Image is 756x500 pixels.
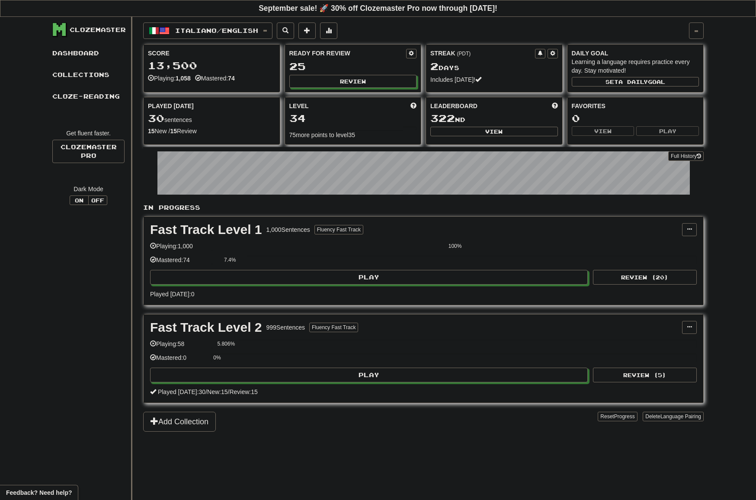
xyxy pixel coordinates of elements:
[572,58,699,75] div: Learning a language requires practice every day. Stay motivated!
[148,102,194,110] span: Played [DATE]
[213,340,239,348] div: 5.806%
[143,22,272,39] button: Italiano/English
[148,112,164,124] span: 30
[309,323,358,332] button: Fluency Fast Track
[228,388,230,395] span: /
[195,74,235,83] div: Mastered:
[150,353,206,368] div: Mastered: 0
[668,151,704,161] button: Full History
[593,368,697,382] button: Review (5)
[618,79,648,85] span: a daily
[213,256,247,264] div: 7.4%
[643,412,704,421] button: DeleteLanguage Pairing
[320,22,337,39] button: More stats
[228,75,235,82] strong: 74
[148,128,155,135] strong: 15
[289,49,407,58] div: Ready for Review
[298,22,316,39] button: Add sentence to collection
[148,74,191,83] div: Playing:
[430,60,439,72] span: 2
[572,126,634,136] button: View
[46,42,131,64] a: Dashboard
[158,388,205,395] span: Played [DATE]: 30
[598,412,637,421] button: ResetProgress
[660,413,701,420] span: Language Pairing
[148,60,275,71] div: 13,500
[572,49,699,58] div: Daily Goal
[150,270,588,285] button: Play
[430,113,558,124] div: nd
[70,196,89,205] button: On
[150,321,262,334] div: Fast Track Level 2
[150,242,206,256] div: Playing: 1,000
[148,49,275,58] div: Score
[176,75,191,82] strong: 1,058
[289,113,417,124] div: 34
[289,61,417,72] div: 25
[430,112,455,124] span: 322
[314,225,363,234] button: Fluency Fast Track
[150,340,206,354] div: Playing: 58
[150,223,262,236] div: Fast Track Level 1
[6,488,72,497] span: Open feedback widget
[572,113,699,124] div: 0
[259,4,497,13] strong: September sale! 🚀 30% off Clozemaster Pro now through [DATE]!
[430,49,535,58] div: Streak
[457,51,471,57] a: (PDT)
[46,86,131,107] a: Cloze-Reading
[148,127,275,135] div: New / Review
[148,113,275,124] div: sentences
[266,225,310,234] div: 1,000 Sentences
[150,256,206,270] div: Mastered: 74
[52,185,125,193] div: Dark Mode
[143,412,216,432] button: Add Collection
[205,388,207,395] span: /
[430,127,558,136] button: View
[289,131,417,139] div: 75 more points to level 35
[614,413,635,420] span: Progress
[52,129,125,138] div: Get fluent faster.
[70,26,126,34] div: Clozemaster
[46,64,131,86] a: Collections
[430,75,558,84] div: Includes [DATE]!
[289,102,309,110] span: Level
[213,242,697,250] div: 100%
[207,388,227,395] span: New: 15
[170,128,177,135] strong: 15
[572,102,699,110] div: Favorites
[593,270,697,285] button: Review (20)
[430,102,477,110] span: Leaderboard
[430,61,558,72] div: Day s
[289,75,417,88] button: Review
[150,368,588,382] button: Play
[277,22,294,39] button: Search sentences
[88,196,107,205] button: Off
[175,27,258,34] span: Italiano / English
[52,140,125,163] a: ClozemasterPro
[552,102,558,110] span: This week in points, UTC
[229,388,257,395] span: Review: 15
[150,291,194,298] span: Played [DATE]: 0
[572,77,699,87] button: Seta dailygoal
[410,102,416,110] span: Score more points to level up
[266,323,305,332] div: 999 Sentences
[143,203,704,212] p: In Progress
[636,126,699,136] button: Play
